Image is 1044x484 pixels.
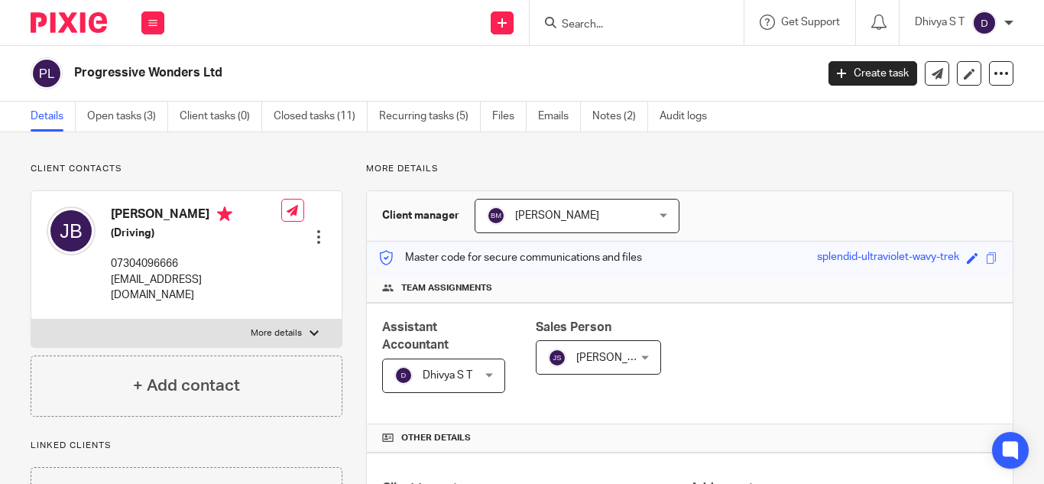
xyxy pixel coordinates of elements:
div: splendid-ultraviolet-wavy-trek [817,249,959,267]
a: Create task [828,61,917,86]
a: Notes (2) [592,102,648,132]
img: svg%3E [972,11,997,35]
span: Sales Person [536,321,611,333]
p: Linked clients [31,440,342,452]
span: Dhivya S T [423,370,472,381]
span: Get Support [781,17,840,28]
p: More details [251,327,302,339]
span: [PERSON_NAME] [576,352,660,363]
i: Primary [217,206,232,222]
a: Client tasks (0) [180,102,262,132]
p: Client contacts [31,163,342,175]
img: svg%3E [394,366,413,385]
p: [EMAIL_ADDRESS][DOMAIN_NAME] [111,272,281,304]
a: Open tasks (3) [87,102,168,132]
span: Assistant Accountant [382,321,449,351]
a: Audit logs [660,102,718,132]
img: svg%3E [31,57,63,89]
a: Files [492,102,527,132]
p: Dhivya S T [915,15,965,30]
span: [PERSON_NAME] [515,210,599,221]
input: Search [560,18,698,32]
h5: (Driving) [111,226,281,241]
p: More details [366,163,1013,175]
p: 07304096666 [111,256,281,271]
p: Master code for secure communications and files [378,250,642,265]
img: Pixie [31,12,107,33]
a: Emails [538,102,581,132]
span: Team assignments [401,282,492,294]
h2: Progressive Wonders Ltd [74,65,660,81]
h4: [PERSON_NAME] [111,206,281,226]
img: svg%3E [47,206,96,255]
h4: + Add contact [133,374,240,398]
img: svg%3E [487,206,505,225]
img: svg%3E [548,349,566,367]
span: Other details [401,432,471,444]
a: Details [31,102,76,132]
a: Closed tasks (11) [274,102,368,132]
h3: Client manager [382,208,459,223]
a: Recurring tasks (5) [379,102,481,132]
